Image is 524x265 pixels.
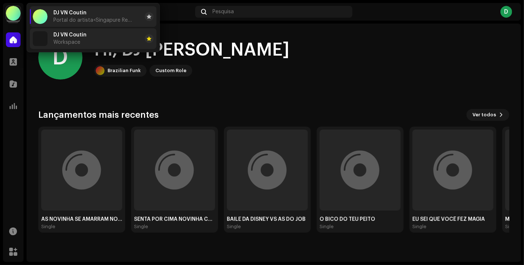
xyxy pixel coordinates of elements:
[53,39,80,45] span: Workspace
[38,109,159,121] h3: Lançamentos mais recentes
[94,38,289,62] div: Hi, DJ [PERSON_NAME]
[505,224,519,230] div: Single
[134,216,215,222] div: SENTA POR CIMA NOVINHA CAVALA
[53,32,87,38] span: DJ VN Coutin
[472,107,496,122] span: Ver todos
[412,224,426,230] div: Single
[320,216,401,222] div: O BICO DO TEU PEITO
[93,18,144,23] span: <Singapure Records>
[38,35,82,79] div: D
[412,216,493,222] div: EU SEI QUE VOCÊ FEZ MAGIA
[41,224,55,230] div: Single
[500,6,512,18] div: D
[134,224,148,230] div: Single
[320,224,334,230] div: Single
[53,17,132,23] span: Portal do artista <Singapure Records>
[227,216,308,222] div: BAILE DA DISNEY VS AS DO JOB
[227,224,241,230] div: Single
[108,66,141,75] div: Brazilian Funk
[467,109,509,121] button: Ver todos
[212,9,234,15] span: Pesquisa
[155,66,186,75] div: Custom Role
[33,31,48,46] img: 71bf27a5-dd94-4d93-852c-61362381b7db
[41,216,122,222] div: AS NOVINHA SE AMARRAM NO EMBALO DO SOCA SOCA
[53,10,87,16] span: DJ VN Coutin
